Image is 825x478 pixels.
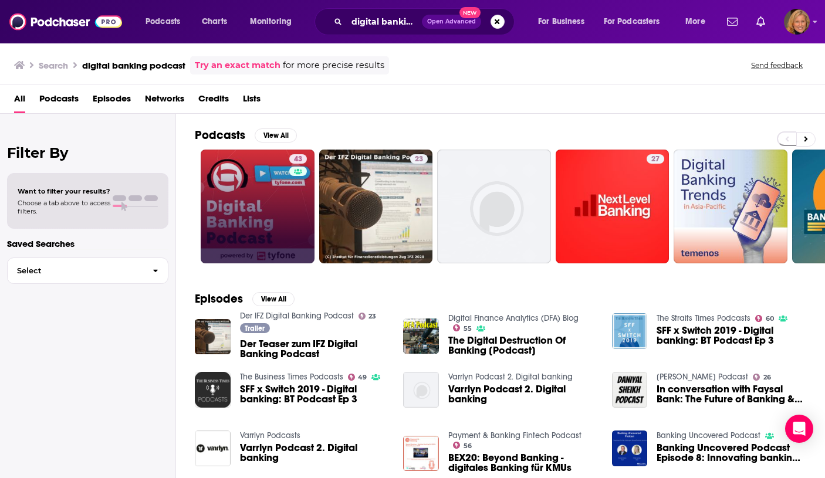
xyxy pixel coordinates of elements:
a: SFF x Switch 2019 - Digital banking: BT Podcast Ep 3 [657,326,806,345]
span: Trailer [245,325,265,332]
img: BEX20: Beyond Banking - digitales Banking für KMUs [403,436,439,472]
a: 23 [319,150,433,263]
a: EpisodesView All [195,291,295,306]
span: 23 [368,314,376,319]
img: Der Teaser zum IFZ Digital Banking Podcast [195,319,231,355]
a: 43 [289,154,307,164]
a: 27 [647,154,664,164]
span: Want to filter your results? [18,187,110,195]
button: open menu [596,12,677,31]
a: 27 [556,150,670,263]
img: Varrlyn Podcast 2. Digital banking [195,430,231,466]
span: For Podcasters [604,13,660,30]
span: Logged in as LauraHVM [784,9,810,35]
span: Podcasts [146,13,180,30]
button: Select [7,257,168,284]
a: 49 [348,374,367,381]
a: Credits [198,89,229,113]
a: Banking Uncovered Podcast Episode 8: Innovating banking - Steve Weston on digital transformation ... [612,430,648,466]
a: The Business Times Podcasts [240,372,343,382]
a: The Straits Times Podcasts [657,313,750,323]
span: 56 [464,443,472,449]
img: Podchaser - Follow, Share and Rate Podcasts [9,11,122,33]
span: 49 [358,375,367,380]
a: Podcasts [39,89,79,113]
a: Payment & Banking Fintech Podcast [448,430,581,440]
h3: Search [39,60,68,71]
a: Banking Uncovered Podcast [657,430,760,440]
span: 60 [766,316,774,321]
a: Show notifications dropdown [722,12,742,32]
button: Send feedback [748,60,806,70]
a: All [14,89,25,113]
a: 23 [410,154,428,164]
a: PodcastsView All [195,128,297,143]
a: The Digital Destruction Of Banking [Podcast] [448,335,598,355]
a: 26 [753,374,771,381]
div: Search podcasts, credits, & more... [326,8,526,35]
span: for more precise results [283,59,384,72]
a: 43 [201,150,315,263]
a: Digital Finance Analytics (DFA) Blog [448,313,579,323]
h2: Episodes [195,291,243,306]
a: SFF x Switch 2019 - Digital banking: BT Podcast Ep 3 [240,384,390,404]
a: Episodes [93,89,131,113]
a: Daniyal Sheikh Podcast [657,372,748,382]
a: 23 [359,313,377,320]
img: In conversation with Faysal Bank: The Future of Banking & Digital Disruption | Podcast #105 [612,372,648,408]
a: Charts [194,12,234,31]
a: 55 [453,324,472,331]
input: Search podcasts, credits, & more... [347,12,422,31]
a: Networks [145,89,184,113]
a: Show notifications dropdown [752,12,770,32]
span: Charts [202,13,227,30]
a: BEX20: Beyond Banking - digitales Banking für KMUs [448,453,598,473]
span: 23 [415,154,423,165]
span: More [685,13,705,30]
img: SFF x Switch 2019 - Digital banking: BT Podcast Ep 3 [612,313,648,349]
span: 55 [464,326,472,331]
h3: digital banking podcast [82,60,185,71]
a: Lists [243,89,261,113]
img: SFF x Switch 2019 - Digital banking: BT Podcast Ep 3 [195,372,231,408]
a: Try an exact match [195,59,280,72]
button: View All [252,292,295,306]
button: Show profile menu [784,9,810,35]
h2: Podcasts [195,128,245,143]
span: Banking Uncovered Podcast Episode 8: Innovating banking - [PERSON_NAME] on digital transformation... [657,443,806,463]
span: Select [8,267,143,274]
a: In conversation with Faysal Bank: The Future of Banking & Digital Disruption | Podcast #105 [657,384,806,404]
button: Open AdvancedNew [422,15,481,29]
span: 43 [294,154,302,165]
button: open menu [677,12,720,31]
button: View All [255,128,297,143]
a: Der Teaser zum IFZ Digital Banking Podcast [240,339,390,359]
button: open menu [242,12,307,31]
a: 56 [453,442,472,449]
img: The Digital Destruction Of Banking [Podcast] [403,318,439,354]
span: For Business [538,13,584,30]
span: New [459,7,481,18]
span: Open Advanced [427,19,476,25]
span: Choose a tab above to access filters. [18,199,110,215]
img: Varrlyn Podcast 2. Digital banking [403,372,439,408]
div: Open Intercom Messenger [785,415,813,443]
